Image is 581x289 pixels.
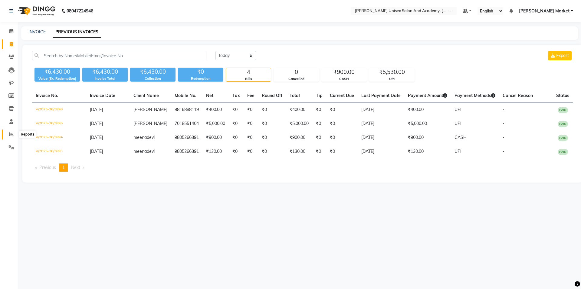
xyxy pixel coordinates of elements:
[229,131,244,145] td: ₹0
[455,107,461,112] span: UPI
[558,149,568,155] span: PAID
[133,149,147,154] span: meena
[290,93,300,98] span: Total
[175,93,196,98] span: Mobile No.
[171,131,202,145] td: 9805266391
[32,145,86,159] td: V/2025-26/3893
[90,149,103,154] span: [DATE]
[39,165,56,170] span: Previous
[202,103,229,117] td: ₹400.00
[226,76,271,82] div: Bills
[330,93,354,98] span: Current Due
[147,149,155,154] span: devi
[455,93,495,98] span: Payment Methods
[312,103,326,117] td: ₹0
[503,149,504,154] span: -
[519,8,570,14] span: [PERSON_NAME] Market
[32,103,86,117] td: V/2025-26/3896
[548,51,572,60] button: Export
[133,93,159,98] span: Client Name
[171,103,202,117] td: 9816888119
[82,76,128,81] div: Invoice Total
[455,135,467,140] span: CASH
[358,131,404,145] td: [DATE]
[369,76,414,82] div: UPI
[274,76,319,82] div: Cancelled
[133,135,147,140] span: meena
[147,135,155,140] span: devi
[286,117,312,131] td: ₹5,000.00
[130,76,176,81] div: Collection
[262,93,282,98] span: Round Off
[286,145,312,159] td: ₹130.00
[32,51,206,60] input: Search by Name/Mobile/Email/Invoice No
[404,131,451,145] td: ₹900.00
[455,121,461,126] span: UPI
[90,93,115,98] span: Invoice Date
[178,68,223,76] div: ₹0
[322,76,366,82] div: CASH
[286,131,312,145] td: ₹900.00
[247,93,254,98] span: Fee
[32,131,86,145] td: V/2025-26/3894
[32,163,573,172] nav: Pagination
[503,135,504,140] span: -
[244,131,258,145] td: ₹0
[202,131,229,145] td: ₹900.00
[229,103,244,117] td: ₹0
[404,117,451,131] td: ₹5,000.00
[358,117,404,131] td: [DATE]
[326,131,358,145] td: ₹0
[34,76,80,81] div: Value (Ex. Redemption)
[404,103,451,117] td: ₹400.00
[133,121,167,126] span: [PERSON_NAME]
[244,117,258,131] td: ₹0
[258,131,286,145] td: ₹0
[369,68,414,76] div: ₹5,530.00
[28,29,46,35] a: INVOICE
[82,68,128,76] div: ₹6,430.00
[171,145,202,159] td: 9805266391
[358,145,404,159] td: [DATE]
[316,93,323,98] span: Tip
[503,121,504,126] span: -
[67,2,93,19] b: 08047224946
[258,145,286,159] td: ₹0
[326,145,358,159] td: ₹0
[258,103,286,117] td: ₹0
[244,145,258,159] td: ₹0
[258,117,286,131] td: ₹0
[232,93,240,98] span: Tax
[19,131,36,138] div: Reports
[404,145,451,159] td: ₹130.00
[71,165,80,170] span: Next
[202,145,229,159] td: ₹130.00
[312,117,326,131] td: ₹0
[53,27,101,38] a: PREVIOUS INVOICES
[312,145,326,159] td: ₹0
[34,68,80,76] div: ₹6,430.00
[558,135,568,141] span: PAID
[322,68,366,76] div: ₹900.00
[503,107,504,112] span: -
[503,93,533,98] span: Cancel Reason
[226,68,271,76] div: 4
[326,103,358,117] td: ₹0
[455,149,461,154] span: UPI
[312,131,326,145] td: ₹0
[178,76,223,81] div: Redemption
[556,93,569,98] span: Status
[15,2,57,19] img: logo
[133,107,167,112] span: [PERSON_NAME]
[90,107,103,112] span: [DATE]
[361,93,401,98] span: Last Payment Date
[32,117,86,131] td: V/2025-26/3895
[229,145,244,159] td: ₹0
[36,93,58,98] span: Invoice No.
[90,135,103,140] span: [DATE]
[358,103,404,117] td: [DATE]
[229,117,244,131] td: ₹0
[556,53,569,58] span: Export
[408,93,447,98] span: Payment Amount
[286,103,312,117] td: ₹400.00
